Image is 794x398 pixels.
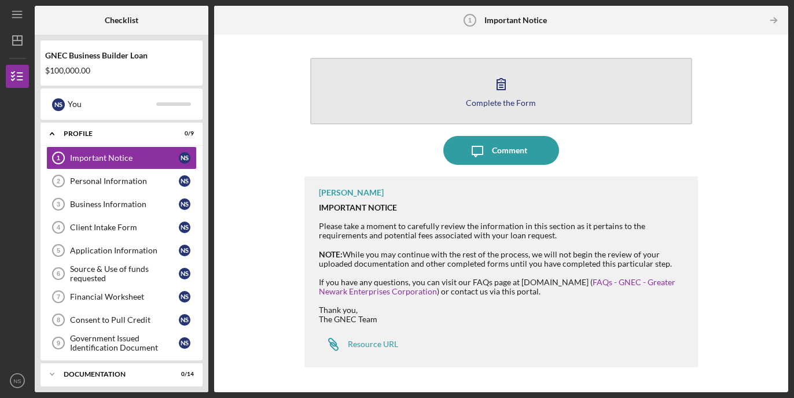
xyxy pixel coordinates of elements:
b: Checklist [105,16,138,25]
a: 3Business InformationNS [46,193,197,216]
div: Government Issued Identification Document [70,334,179,352]
div: Financial Worksheet [70,292,179,301]
tspan: 4 [57,224,61,231]
div: Documentation [64,371,165,378]
button: NS [6,369,29,392]
div: 0 / 9 [173,130,194,137]
div: Client Intake Form [70,223,179,232]
strong: IMPORTANT NOTICE [319,202,397,212]
strong: NOTE: [319,249,343,259]
tspan: 8 [57,316,60,323]
a: FAQs - GNEC - Greater Newark Enterprises Corporation [319,277,675,296]
div: N S [179,314,190,326]
b: Important Notice [484,16,547,25]
div: While you may continue with the rest of the process, we will not begin the review of your uploade... [319,250,686,325]
div: N S [179,175,190,187]
a: Resource URL [319,333,398,356]
tspan: 3 [57,201,60,208]
div: N S [179,291,190,303]
a: 2Personal InformationNS [46,169,197,193]
div: $100,000.00 [45,66,198,75]
button: Complete the Form [310,58,692,124]
div: N S [179,245,190,256]
a: 9Government Issued Identification DocumentNS [46,331,197,355]
div: Business Information [70,200,179,209]
tspan: 2 [57,178,60,185]
div: N S [179,152,190,164]
text: NS [13,378,21,384]
a: 6Source & Use of funds requestedNS [46,262,197,285]
div: You [68,94,156,114]
div: N S [179,222,190,233]
a: 8Consent to Pull CreditNS [46,308,197,331]
tspan: 5 [57,247,60,254]
div: Complete the Form [466,98,536,107]
tspan: 6 [57,270,60,277]
button: Comment [443,136,559,165]
tspan: 9 [57,340,60,347]
div: Important Notice [70,153,179,163]
a: 5Application InformationNS [46,239,197,262]
div: Comment [492,136,527,165]
div: Resource URL [348,340,398,349]
a: 7Financial WorksheetNS [46,285,197,308]
a: 4Client Intake FormNS [46,216,197,239]
div: Source & Use of funds requested [70,264,179,283]
div: Profile [64,130,165,137]
div: GNEC Business Builder Loan [45,51,198,60]
div: N S [179,337,190,349]
div: N S [179,268,190,279]
div: Please take a moment to carefully review the information in this section as it pertains to the re... [319,203,686,240]
tspan: 7 [57,293,60,300]
tspan: 1 [57,154,60,161]
a: 1Important NoticeNS [46,146,197,169]
div: Personal Information [70,176,179,186]
div: Consent to Pull Credit [70,315,179,325]
div: N S [52,98,65,111]
div: [PERSON_NAME] [319,188,384,197]
tspan: 1 [468,17,472,24]
div: 0 / 14 [173,371,194,378]
div: N S [179,198,190,210]
div: Application Information [70,246,179,255]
